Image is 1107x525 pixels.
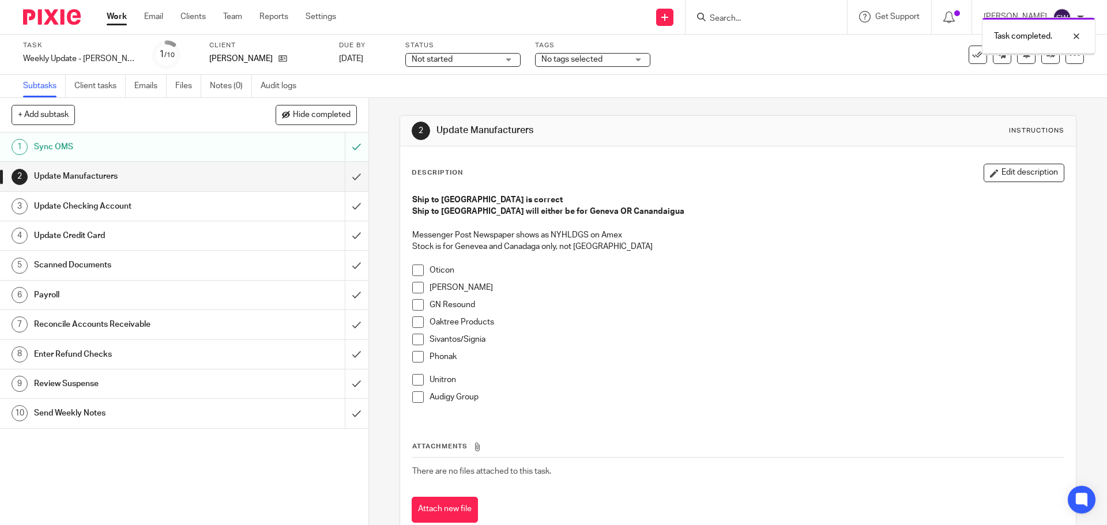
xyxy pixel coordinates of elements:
[34,138,234,156] h1: Sync OMS
[74,75,126,97] a: Client tasks
[541,55,603,63] span: No tags selected
[412,196,563,204] strong: Ship to [GEOGRAPHIC_DATA] is correct
[412,55,453,63] span: Not started
[23,75,66,97] a: Subtasks
[412,207,684,216] strong: Ship to [GEOGRAPHIC_DATA] will either be for Geneva OR Canandaigua
[1053,8,1071,27] img: svg%3E
[339,41,391,50] label: Due by
[405,41,521,50] label: Status
[34,168,234,185] h1: Update Manufacturers
[436,124,763,137] h1: Update Manufacturers
[107,11,127,22] a: Work
[209,53,273,65] p: [PERSON_NAME]
[412,443,468,450] span: Attachments
[175,75,201,97] a: Files
[306,11,336,22] a: Settings
[412,168,463,177] p: Description
[293,111,351,120] span: Hide completed
[412,241,1063,252] p: Stock is for Genevea and Canadaga only, not [GEOGRAPHIC_DATA]
[12,287,28,303] div: 6
[144,11,163,22] a: Email
[430,265,1063,276] p: Oticon
[134,75,167,97] a: Emails
[34,405,234,422] h1: Send Weekly Notes
[259,11,288,22] a: Reports
[1009,126,1064,135] div: Instructions
[34,316,234,333] h1: Reconcile Accounts Receivable
[412,497,478,523] button: Attach new file
[23,53,138,65] div: Weekly Update - [PERSON_NAME]
[223,11,242,22] a: Team
[23,9,81,25] img: Pixie
[12,139,28,155] div: 1
[34,198,234,215] h1: Update Checking Account
[412,229,1063,241] p: Messenger Post Newspaper shows as NYHLDGS on Amex
[339,55,363,63] span: [DATE]
[430,299,1063,311] p: GN Resound
[430,374,1063,386] p: Unitron
[430,316,1063,328] p: Oaktree Products
[430,391,1063,403] p: Audigy Group
[994,31,1052,42] p: Task completed.
[12,405,28,421] div: 10
[159,48,175,61] div: 1
[12,228,28,244] div: 4
[180,11,206,22] a: Clients
[412,467,551,475] span: There are no files attached to this task.
[412,122,430,140] div: 2
[34,286,234,304] h1: Payroll
[12,105,75,124] button: + Add subtask
[34,256,234,274] h1: Scanned Documents
[430,334,1063,345] p: Sivantos/Signia
[12,258,28,274] div: 5
[535,41,650,50] label: Tags
[34,346,234,363] h1: Enter Refund Checks
[12,169,28,185] div: 2
[164,52,175,58] small: /10
[12,376,28,392] div: 9
[210,75,252,97] a: Notes (0)
[430,351,1063,362] p: Phonak
[261,75,305,97] a: Audit logs
[23,41,138,50] label: Task
[276,105,357,124] button: Hide completed
[34,227,234,244] h1: Update Credit Card
[12,198,28,214] div: 3
[23,53,138,65] div: Weekly Update - Harry-Glaspie
[430,282,1063,293] p: [PERSON_NAME]
[12,346,28,362] div: 8
[984,164,1064,182] button: Edit description
[209,41,325,50] label: Client
[34,375,234,392] h1: Review Suspense
[12,316,28,333] div: 7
